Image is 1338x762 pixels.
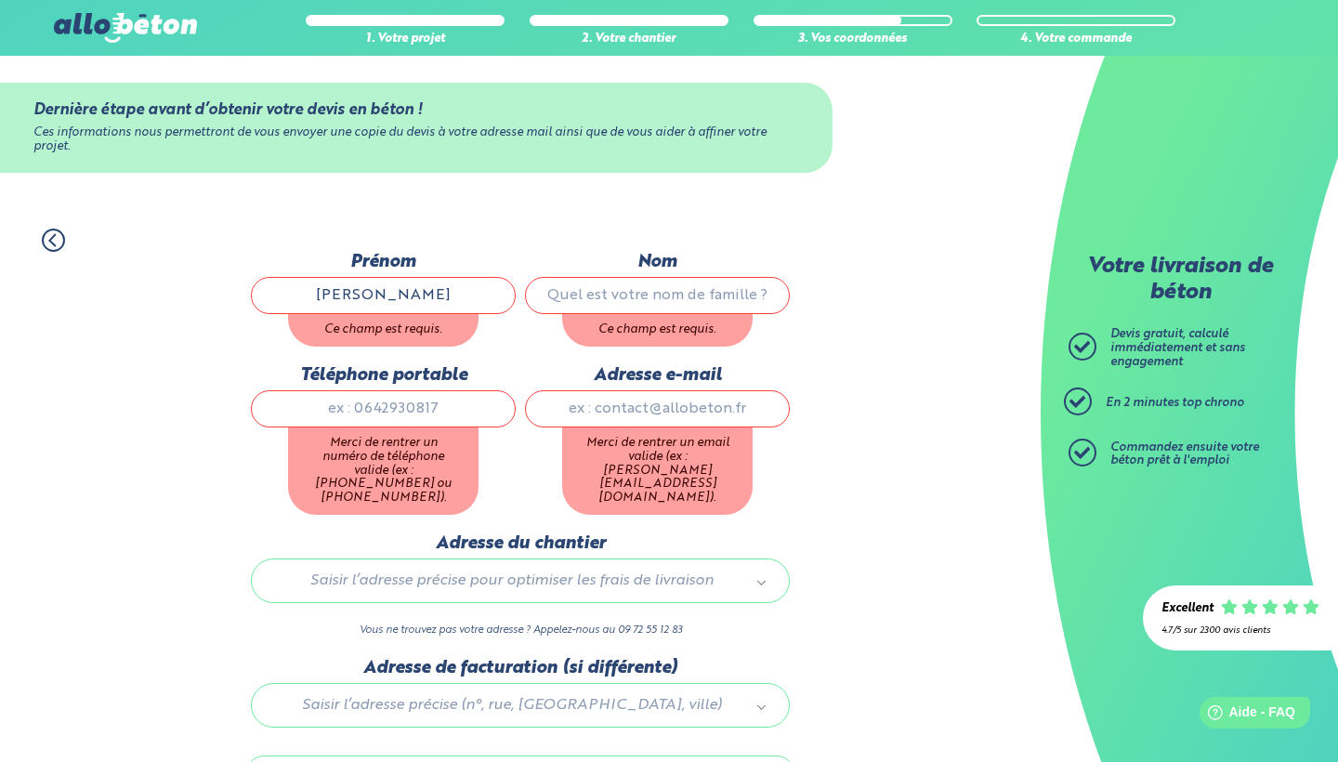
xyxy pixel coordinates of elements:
input: Quel est votre nom de famille ? [525,277,790,314]
label: Nom [525,252,790,272]
div: 4.7/5 sur 2300 avis clients [1161,625,1319,636]
div: 2. Votre chantier [530,33,728,46]
span: Commandez ensuite votre béton prêt à l'emploi [1110,441,1259,467]
div: Ce champ est requis. [288,314,479,347]
div: Ces informations nous permettront de vous envoyer une copie du devis à votre adresse mail ainsi q... [33,126,799,153]
div: 3. Vos coordonnées [754,33,952,46]
input: Quel est votre prénom ? [251,277,516,314]
div: Dernière étape avant d’obtenir votre devis en béton ! [33,101,799,119]
iframe: Help widget launcher [1173,690,1318,742]
div: 1. Votre projet [306,33,505,46]
label: Prénom [251,252,516,272]
label: Téléphone portable [251,365,516,386]
p: Vous ne trouvez pas votre adresse ? Appelez-nous au 09 72 55 12 83 [251,622,790,639]
p: Votre livraison de béton [1073,255,1287,306]
a: Saisir l’adresse précise pour optimiser les frais de livraison [270,569,770,593]
img: allobéton [54,13,197,43]
span: Saisir l’adresse précise pour optimiser les frais de livraison [278,569,746,593]
input: ex : contact@allobeton.fr [525,390,790,427]
div: 4. Votre commande [977,33,1175,46]
span: En 2 minutes top chrono [1106,397,1244,409]
span: Devis gratuit, calculé immédiatement et sans engagement [1110,328,1245,367]
div: Excellent [1161,602,1213,616]
div: Merci de rentrer un numéro de téléphone valide (ex : [PHONE_NUMBER] ou [PHONE_NUMBER]). [288,427,479,515]
label: Adresse du chantier [251,533,790,554]
div: Ce champ est requis. [562,314,753,347]
label: Adresse e-mail [525,365,790,386]
div: Merci de rentrer un email valide (ex : [PERSON_NAME][EMAIL_ADDRESS][DOMAIN_NAME]). [562,427,753,515]
input: ex : 0642930817 [251,390,516,427]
